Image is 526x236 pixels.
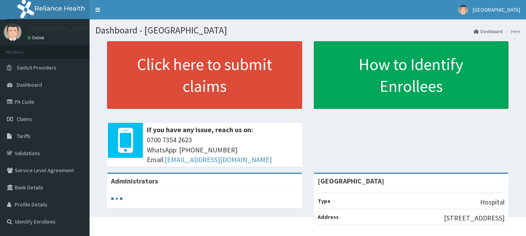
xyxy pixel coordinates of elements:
strong: [GEOGRAPHIC_DATA] [318,177,384,185]
a: How to Identify Enrollees [314,41,509,109]
span: 0700 7354 2623 WhatsApp: [PHONE_NUMBER] Email: [147,135,298,165]
b: Administrators [111,177,158,185]
span: Claims [17,115,32,122]
p: [GEOGRAPHIC_DATA] [27,25,91,32]
b: If you have any issue, reach us on: [147,125,253,134]
b: Address [318,213,339,220]
span: Switch Providers [17,64,56,71]
p: [STREET_ADDRESS] [444,213,505,223]
a: [EMAIL_ADDRESS][DOMAIN_NAME] [165,155,272,164]
a: Click here to submit claims [107,41,302,109]
p: Hospital [480,197,505,207]
span: Dashboard [17,81,42,88]
b: Type [318,198,331,205]
span: [GEOGRAPHIC_DATA] [473,6,520,13]
svg: audio-loading [111,193,123,205]
a: Online [27,35,46,40]
span: Tariffs [17,133,31,140]
h1: Dashboard - [GEOGRAPHIC_DATA] [95,25,520,35]
li: Here [503,28,520,35]
img: User Image [458,5,468,15]
a: Dashboard [474,28,503,35]
img: User Image [4,23,21,41]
